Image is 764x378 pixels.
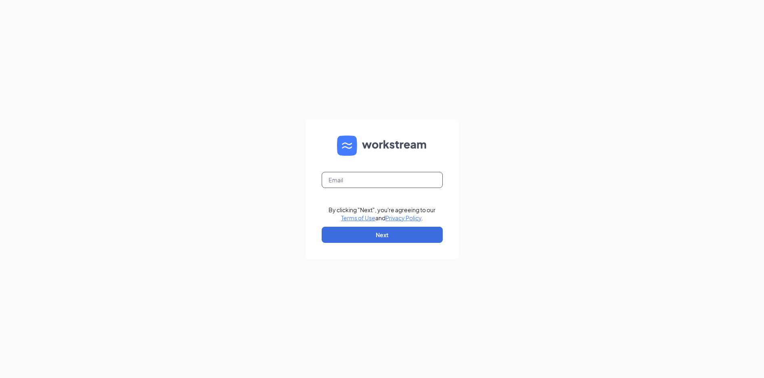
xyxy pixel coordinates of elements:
button: Next [322,227,443,243]
input: Email [322,172,443,188]
a: Terms of Use [341,214,375,221]
div: By clicking "Next", you're agreeing to our and . [329,206,435,222]
img: WS logo and Workstream text [337,136,427,156]
a: Privacy Policy [385,214,421,221]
